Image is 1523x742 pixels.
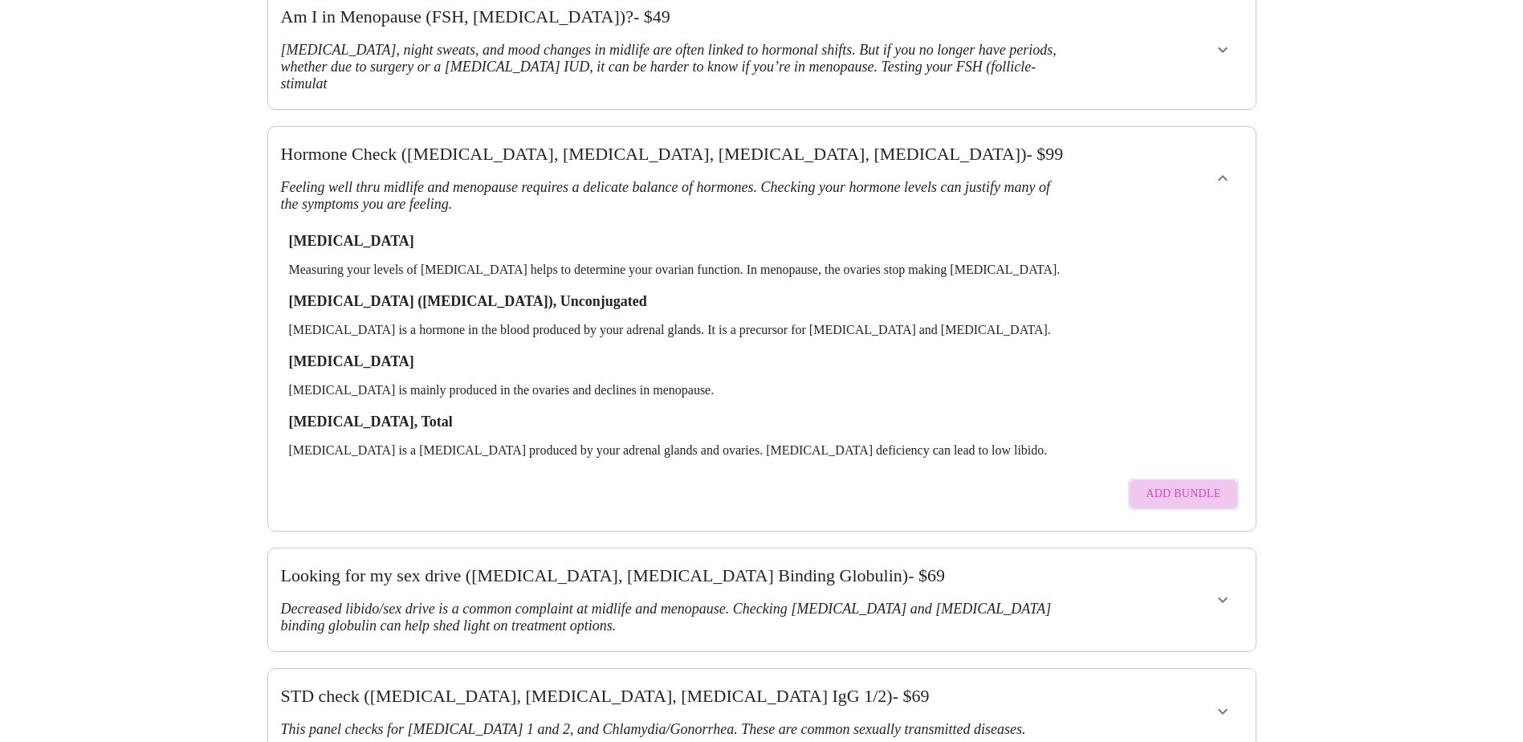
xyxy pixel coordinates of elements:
[289,293,1235,310] h3: [MEDICAL_DATA] ([MEDICAL_DATA]), Unconjugated
[281,601,1068,634] h3: Decreased libido/sex drive is a common complaint at midlife and menopause. Checking [MEDICAL_DATA...
[281,144,1068,165] h3: Hormone Check ([MEDICAL_DATA], [MEDICAL_DATA], [MEDICAL_DATA], [MEDICAL_DATA]) - $ 99
[281,6,1068,27] h3: Am I in Menopause (FSH, [MEDICAL_DATA])? - $ 49
[1203,581,1242,619] button: show more
[1128,479,1238,510] button: Add Bundle
[289,443,1235,458] p: [MEDICAL_DATA] is a [MEDICAL_DATA] produced by your adrenal glands and ovaries. [MEDICAL_DATA] de...
[281,42,1068,92] h3: [MEDICAL_DATA], night sweats, and mood changes in midlife are often linked to hormonal shifts. Bu...
[289,323,1235,337] p: [MEDICAL_DATA] is a hormone in the blood produced by your adrenal glands. It is a precursor for [...
[289,383,1235,397] p: [MEDICAL_DATA] is mainly produced in the ovaries and declines in menopause.
[289,353,1235,370] h3: [MEDICAL_DATA]
[289,263,1235,277] p: Measuring your levels of [MEDICAL_DATA] helps to determine your ovarian function. In menopause, t...
[1203,159,1242,198] button: show more
[1203,31,1242,69] button: show more
[1203,692,1242,731] button: show more
[281,686,1068,707] h3: STD check ([MEDICAL_DATA], [MEDICAL_DATA], [MEDICAL_DATA] IgG 1/2) - $ 69
[289,233,1235,250] h3: [MEDICAL_DATA]
[281,721,1068,738] h3: This panel checks for [MEDICAL_DATA] 1 and 2, and Chlamydia/Gonorrhea. These are common sexually ...
[1146,484,1220,504] span: Add Bundle
[289,414,1235,430] h3: [MEDICAL_DATA], Total
[281,179,1068,213] h3: Feeling well thru midlife and menopause requires a delicate balance of hormones. Checking your ho...
[281,565,1068,586] h3: Looking for my sex drive ([MEDICAL_DATA], [MEDICAL_DATA] Binding Globulin) - $ 69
